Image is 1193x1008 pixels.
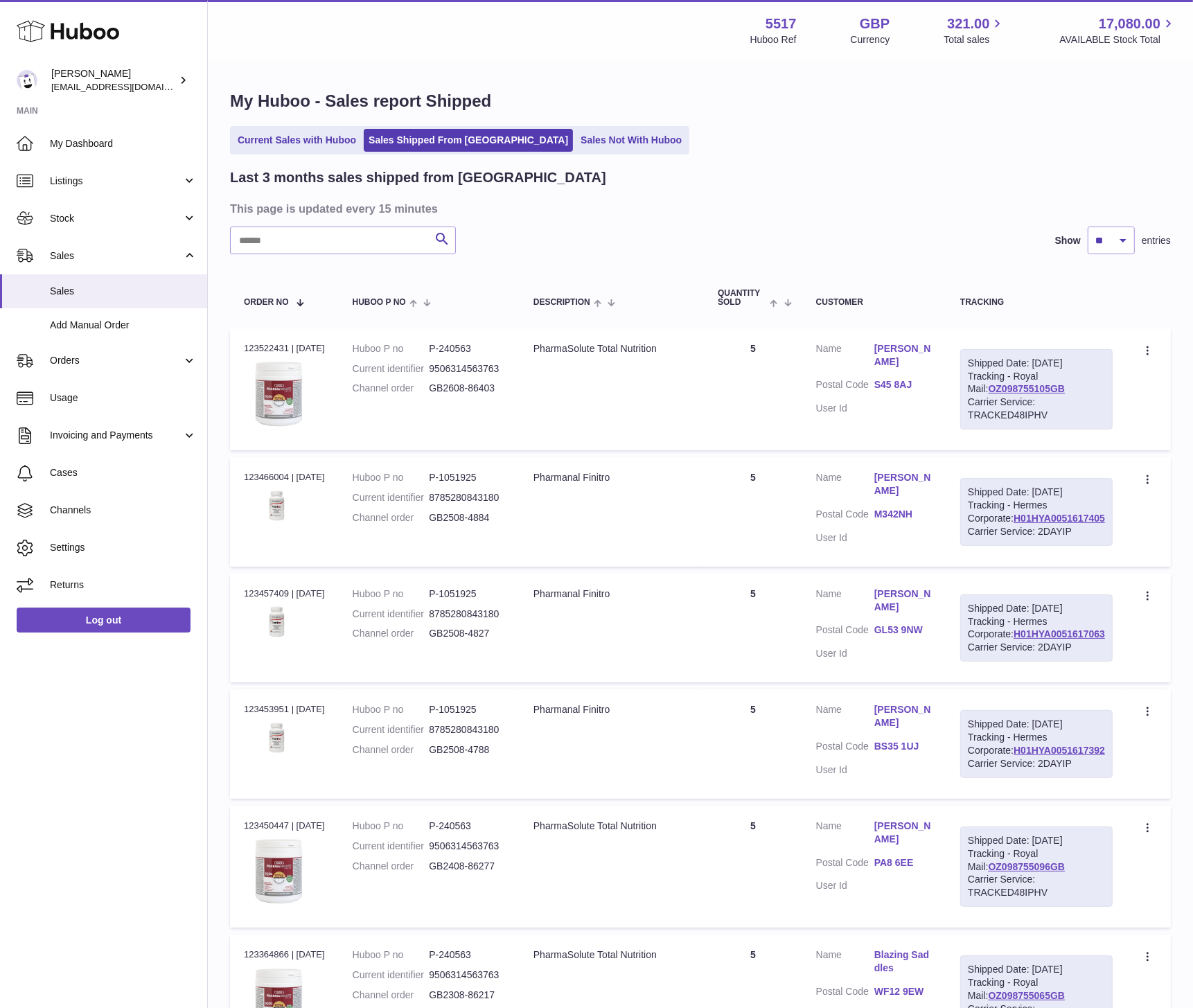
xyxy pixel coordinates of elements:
div: PharmaSolute Total Nutrition [533,820,690,833]
div: Pharmanal Finitro [533,471,690,484]
dt: Channel order [353,382,430,395]
dd: GB2308-86217 [429,989,506,1002]
td: 5 [704,328,802,450]
a: OZ098755065GB [989,990,1066,1001]
div: Pharmanal Finitro [533,703,690,716]
dt: Name [816,820,874,849]
dt: Name [816,703,874,733]
span: Cases [50,466,197,479]
a: WF12 9EW [874,985,933,998]
dt: Channel order [353,989,430,1002]
dd: GB2608-86403 [429,382,506,395]
div: Tracking - Hermes Corporate: [960,594,1113,662]
a: OZ098755096GB [989,861,1066,872]
dt: User Id [816,879,874,892]
div: 123466004 | [DATE] [244,471,325,484]
span: Quantity Sold [718,289,766,307]
div: 123450447 | [DATE] [244,820,325,832]
dt: Postal Code [816,508,874,524]
dd: 9506314563763 [429,969,506,982]
dt: Name [816,471,874,501]
a: OZ098755105GB [989,383,1066,394]
h3: This page is updated every 15 minutes [230,201,1167,216]
td: 5 [704,574,802,683]
span: Channels [50,504,197,517]
dt: Current identifier [353,840,430,853]
div: Pharmanal Finitro [533,587,690,601]
a: H01HYA0051617063 [1014,628,1105,639]
dt: Current identifier [353,969,430,982]
img: 1752522179.png [244,488,313,524]
dd: GB2408-86277 [429,860,506,873]
h2: Last 3 months sales shipped from [GEOGRAPHIC_DATA] [230,168,606,187]
dt: Channel order [353,860,430,873]
a: [PERSON_NAME] [874,342,933,369]
span: [EMAIL_ADDRESS][DOMAIN_NAME] [51,81,204,92]
dt: Huboo P no [353,948,430,962]
dd: 8785280843180 [429,491,506,504]
div: Carrier Service: 2DAYIP [968,641,1105,654]
img: alessiavanzwolle@hotmail.com [17,70,37,91]
a: S45 8AJ [874,378,933,391]
div: Customer [816,298,933,307]
div: Tracking - Royal Mail: [960,826,1113,907]
dt: User Id [816,763,874,777]
dt: Current identifier [353,491,430,504]
span: Description [533,298,590,307]
img: 1752522179.png [244,604,313,640]
td: 5 [704,457,802,567]
a: Log out [17,608,191,633]
dd: P-1051925 [429,703,506,716]
dd: GB2508-4827 [429,627,506,640]
dd: P-240563 [429,342,506,355]
div: Huboo Ref [750,33,797,46]
div: Carrier Service: TRACKED48IPHV [968,396,1105,422]
div: 123453951 | [DATE] [244,703,325,716]
dt: Current identifier [353,608,430,621]
div: Carrier Service: 2DAYIP [968,525,1105,538]
dt: User Id [816,647,874,660]
dd: P-240563 [429,820,506,833]
span: Returns [50,578,197,592]
dd: P-1051925 [429,587,506,601]
a: H01HYA0051617405 [1014,513,1105,524]
dt: Channel order [353,511,430,524]
div: 123457409 | [DATE] [244,587,325,600]
dt: Postal Code [816,856,874,873]
a: PA8 6EE [874,856,933,869]
span: Add Manual Order [50,319,197,332]
a: Sales Shipped From [GEOGRAPHIC_DATA] [364,129,573,152]
dt: Huboo P no [353,820,430,833]
dd: P-240563 [429,948,506,962]
span: AVAILABLE Stock Total [1059,33,1176,46]
dd: GB2508-4884 [429,511,506,524]
dt: Name [816,342,874,372]
img: 1752522179.png [244,720,313,757]
dd: 8785280843180 [429,608,506,621]
a: [PERSON_NAME] [874,587,933,614]
dt: Channel order [353,627,430,640]
a: [PERSON_NAME] [874,471,933,497]
dt: Postal Code [816,740,874,757]
a: Current Sales with Huboo [233,129,361,152]
a: 17,080.00 AVAILABLE Stock Total [1059,15,1176,46]
dt: Current identifier [353,362,430,375]
a: M342NH [874,508,933,521]
div: 123522431 | [DATE] [244,342,325,355]
span: Huboo P no [353,298,406,307]
td: 5 [704,806,802,928]
div: [PERSON_NAME] [51,67,176,94]
dt: Name [816,587,874,617]
div: Tracking - Hermes Corporate: [960,478,1113,546]
a: [PERSON_NAME] [874,820,933,846]
div: Shipped Date: [DATE] [968,718,1105,731]
a: BS35 1UJ [874,740,933,753]
a: H01HYA0051617392 [1014,745,1105,756]
span: Orders [50,354,182,367]
dt: Huboo P no [353,471,430,484]
span: Sales [50,249,182,263]
div: Shipped Date: [DATE] [968,602,1105,615]
h1: My Huboo - Sales report Shipped [230,90,1171,112]
dd: P-1051925 [429,471,506,484]
dt: Postal Code [816,378,874,395]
